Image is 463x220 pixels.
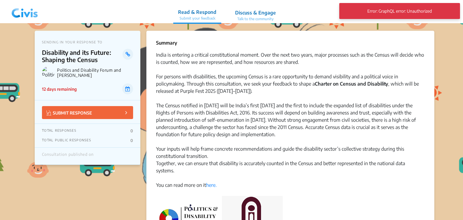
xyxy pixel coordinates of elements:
[42,49,123,63] p: Disability and its Future: Shaping the Census
[46,109,92,116] p: SUBMIT RESPONSE
[42,106,133,119] button: SUBMIT RESPONSE
[42,138,91,143] p: TOTAL PUBLIC RESPONSES
[315,81,388,87] strong: Charter on Census and Disability
[130,128,133,133] p: 0
[347,5,452,17] p: Error: GraphQL error: Unauthorized
[57,68,133,78] p: Politics and Disability Forum and [PERSON_NAME]
[156,39,177,46] p: Summary
[235,9,276,16] p: Discuss & Engage
[9,3,40,21] img: navlogo.png
[42,86,77,92] p: 12 days remaining
[156,51,425,73] div: India is entering a critical constitutional moment. Over the next two years, major processes such...
[235,16,276,22] p: Talk to the community
[130,138,133,143] p: 0
[178,8,216,16] p: Read & Respond
[42,40,133,44] p: SENDING IN YOUR RESPONSE TO
[46,110,51,115] img: Vector.jpg
[206,182,217,188] a: here.
[178,16,216,21] p: Submit your feedback
[156,73,425,102] div: For persons with disabilities, the upcoming Census is a rare opportunity to demand visibility and...
[42,152,94,160] div: Consultation published on
[42,128,76,133] p: TOTAL RESPONSES
[42,66,55,79] img: Politics and Disability Forum and Aastha logo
